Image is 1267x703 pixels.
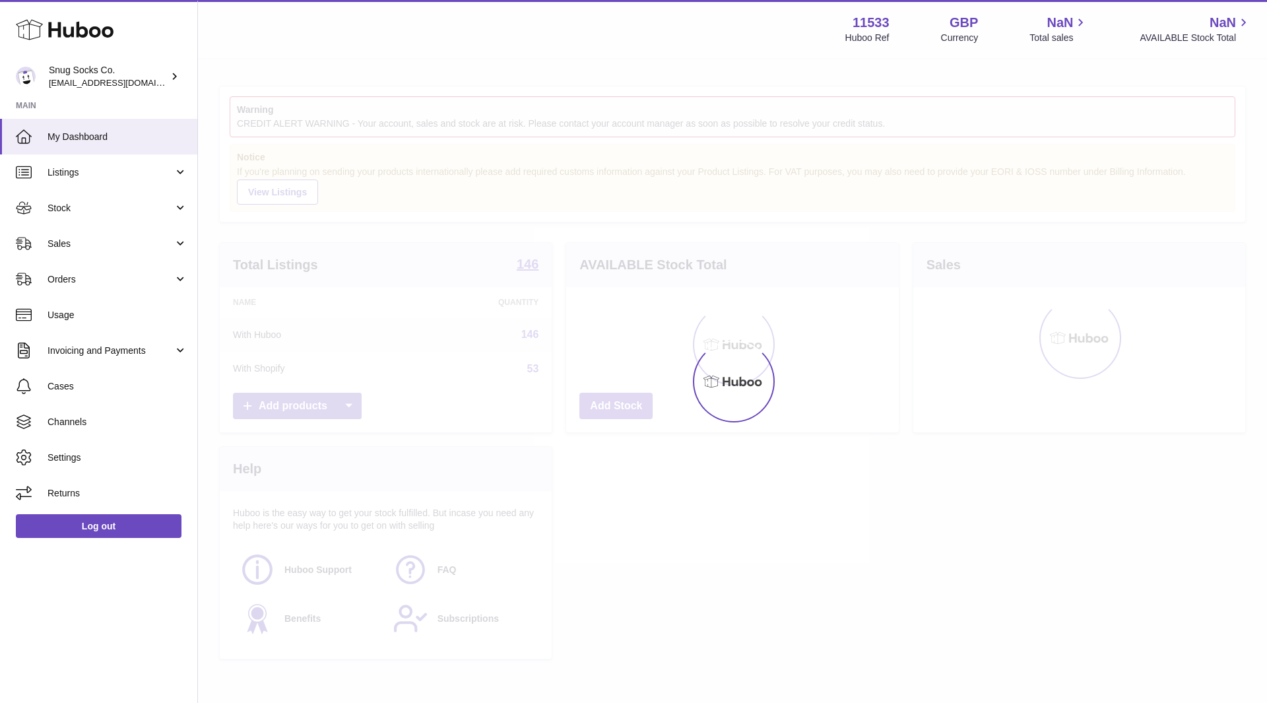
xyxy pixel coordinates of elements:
[48,380,187,393] span: Cases
[941,32,979,44] div: Currency
[48,487,187,500] span: Returns
[1029,14,1088,44] a: NaN Total sales
[48,166,174,179] span: Listings
[49,77,194,88] span: [EMAIL_ADDRESS][DOMAIN_NAME]
[48,309,187,321] span: Usage
[1047,14,1073,32] span: NaN
[48,452,187,464] span: Settings
[950,14,978,32] strong: GBP
[49,64,168,89] div: Snug Socks Co.
[1140,14,1251,44] a: NaN AVAILABLE Stock Total
[16,67,36,86] img: info@snugsocks.co.uk
[48,131,187,143] span: My Dashboard
[1210,14,1236,32] span: NaN
[48,273,174,286] span: Orders
[853,14,890,32] strong: 11533
[845,32,890,44] div: Huboo Ref
[48,416,187,428] span: Channels
[16,514,181,538] a: Log out
[1140,32,1251,44] span: AVAILABLE Stock Total
[48,238,174,250] span: Sales
[48,202,174,215] span: Stock
[48,345,174,357] span: Invoicing and Payments
[1029,32,1088,44] span: Total sales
